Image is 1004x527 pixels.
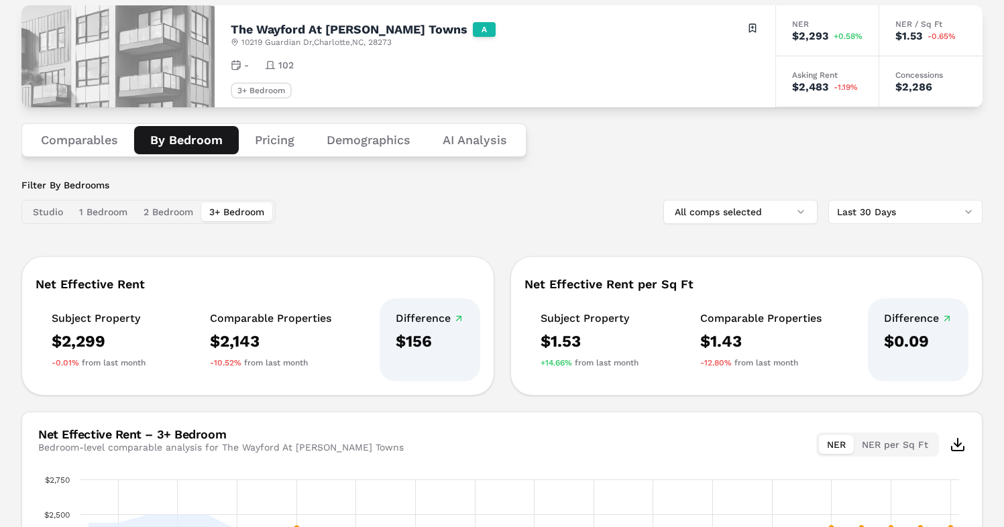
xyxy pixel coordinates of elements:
div: $2,143 [210,331,331,352]
span: -0.01% [52,357,79,368]
div: Bedroom-level comparable analysis for The Wayford At [PERSON_NAME] Towns [38,441,404,454]
div: Net Effective Rent – 3+ Bedroom [38,428,404,441]
div: $156 [396,331,464,352]
div: Difference [884,312,952,325]
div: $2,483 [792,82,828,93]
button: All comps selected [663,200,818,224]
span: 102 [278,58,294,72]
button: Pricing [239,126,311,154]
div: from last month [52,357,146,368]
div: from last month [541,357,638,368]
div: 3+ Bedroom [231,82,292,99]
div: $1.53 [895,31,922,42]
span: 10219 Guardian Dr , Charlotte , NC , 28273 [241,37,392,48]
div: Subject Property [52,312,146,325]
span: -1.19% [834,83,858,91]
div: $1.43 [700,331,822,352]
span: - [244,58,249,72]
button: NER per Sq Ft [854,435,936,454]
button: Comparables [25,126,134,154]
div: $2,299 [52,331,146,352]
div: from last month [700,357,822,368]
button: Studio [25,202,71,221]
div: Subject Property [541,312,638,325]
span: -10.52% [210,357,241,368]
h2: The Wayford At [PERSON_NAME] Towns [231,23,467,36]
button: NER [819,435,854,454]
div: Comparable Properties [700,312,822,325]
button: AI Analysis [427,126,523,154]
div: from last month [210,357,331,368]
div: Net Effective Rent per Sq Ft [524,278,969,290]
span: +0.58% [834,32,862,40]
div: NER [792,20,862,28]
div: Net Effective Rent [36,278,480,290]
span: +14.66% [541,357,572,368]
text: $2,750 [45,475,70,485]
button: 1 Bedroom [71,202,135,221]
span: -12.80% [700,357,732,368]
div: $2,286 [895,82,932,93]
div: Comparable Properties [210,312,331,325]
div: Asking Rent [792,71,862,79]
text: $2,500 [44,510,70,520]
button: By Bedroom [134,126,239,154]
label: Filter By Bedrooms [21,178,276,192]
button: 3+ Bedroom [201,202,272,221]
span: -0.65% [928,32,956,40]
div: NER / Sq Ft [895,20,966,28]
button: 2 Bedroom [135,202,201,221]
div: A [473,22,496,37]
div: Concessions [895,71,966,79]
div: $1.53 [541,331,638,352]
div: $0.09 [884,331,952,352]
div: $2,293 [792,31,828,42]
button: Demographics [311,126,427,154]
div: Difference [396,312,464,325]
